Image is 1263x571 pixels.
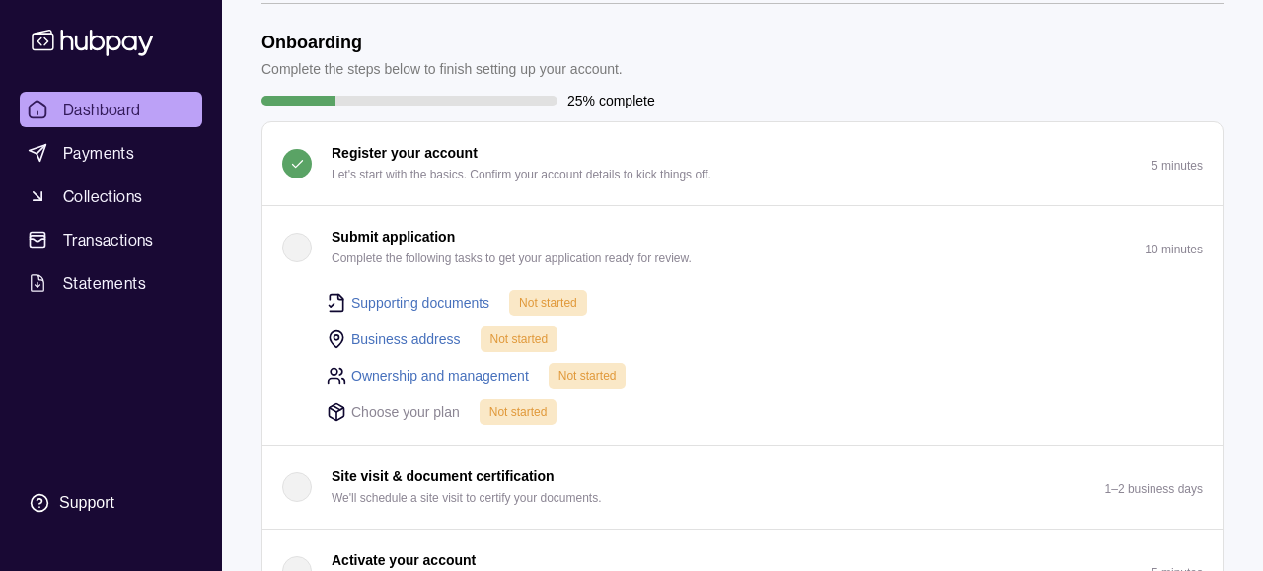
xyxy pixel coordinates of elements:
p: Submit application [332,226,455,248]
a: Dashboard [20,92,202,127]
p: 5 minutes [1152,159,1203,173]
a: Ownership and management [351,365,529,387]
span: Dashboard [63,98,141,121]
a: Collections [20,178,202,214]
p: Activate your account [332,549,476,571]
h1: Onboarding [261,32,623,53]
p: Register your account [332,142,478,164]
span: Not started [489,405,548,419]
a: Supporting documents [351,292,489,314]
a: Transactions [20,222,202,257]
p: We'll schedule a site visit to certify your documents. [332,487,602,509]
button: Register your account Let's start with the basics. Confirm your account details to kick things of... [262,122,1223,205]
a: Payments [20,135,202,171]
p: Complete the steps below to finish setting up your account. [261,58,623,80]
span: Not started [519,296,577,310]
button: Site visit & document certification We'll schedule a site visit to certify your documents.1–2 bus... [262,446,1223,529]
span: Not started [558,369,617,383]
span: Payments [63,141,134,165]
span: Collections [63,184,142,208]
p: 10 minutes [1145,243,1203,256]
a: Statements [20,265,202,301]
p: 1–2 business days [1105,482,1203,496]
div: Submit application Complete the following tasks to get your application ready for review.10 minutes [262,289,1223,445]
a: Business address [351,328,461,350]
p: Site visit & document certification [332,465,555,487]
a: Support [20,482,202,524]
p: Let's start with the basics. Confirm your account details to kick things off. [332,164,711,185]
p: Complete the following tasks to get your application ready for review. [332,248,692,269]
span: Transactions [63,228,154,251]
button: Submit application Complete the following tasks to get your application ready for review.10 minutes [262,206,1223,289]
p: 25% complete [567,90,655,111]
span: Not started [490,332,549,346]
span: Statements [63,271,146,295]
p: Choose your plan [351,401,460,423]
div: Support [59,492,114,514]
